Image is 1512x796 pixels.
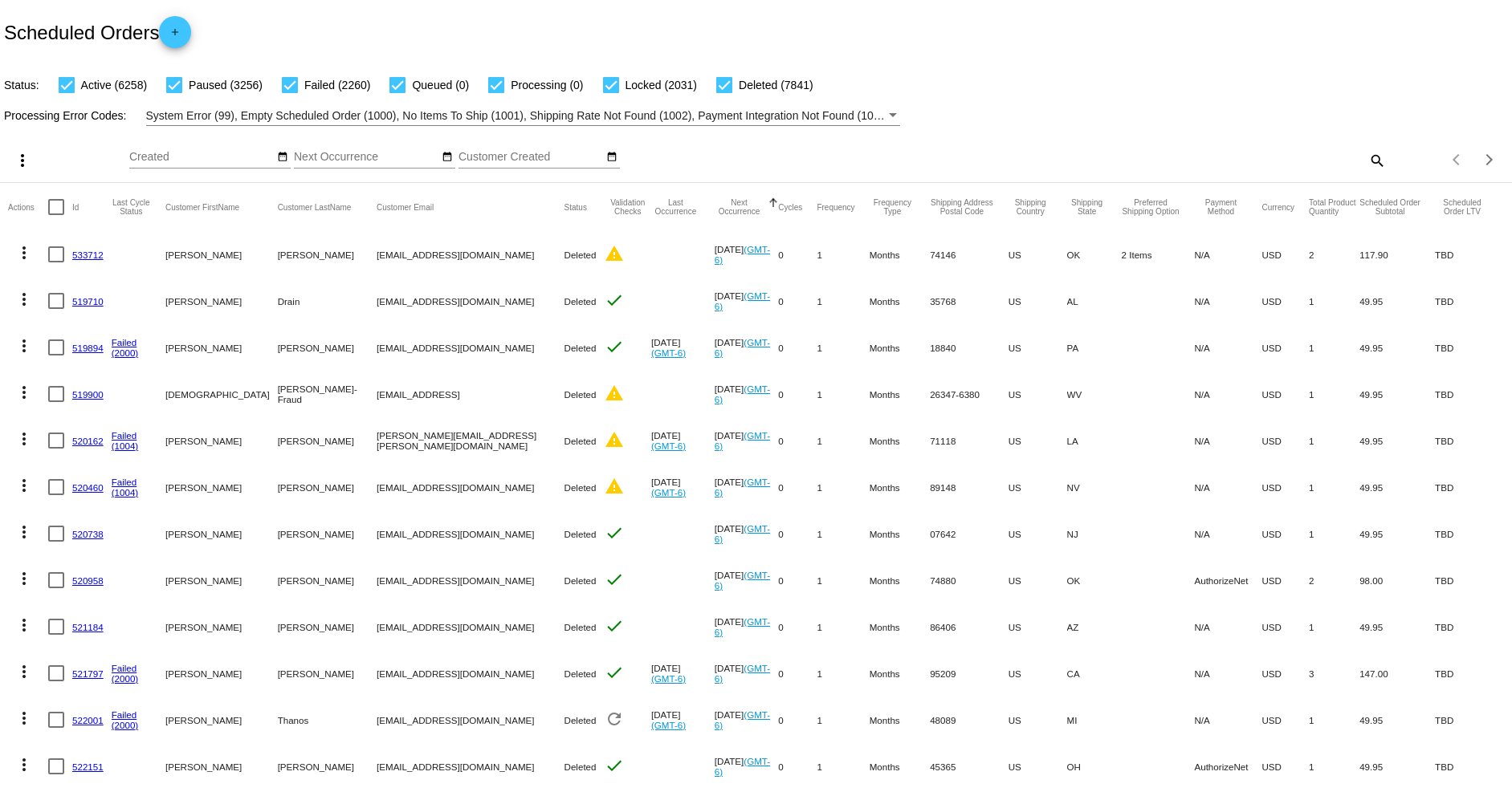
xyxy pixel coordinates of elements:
[1359,231,1435,278] mat-cell: 117.90
[165,464,278,510] mat-cell: [PERSON_NAME]
[870,650,931,696] mat-cell: Months
[14,383,34,402] mat-icon: more_vert
[715,616,770,637] a: (GMT-6)
[817,603,869,650] mat-cell: 1
[1194,650,1261,696] mat-cell: N/A
[1435,324,1504,371] mat-cell: TBD
[278,696,377,743] mat-cell: Thanos
[1309,603,1359,650] mat-cell: 1
[1067,324,1122,371] mat-cell: PA
[1309,650,1359,696] mat-cell: 3
[715,231,779,278] mat-cell: [DATE]
[778,650,817,696] mat-cell: 0
[817,650,869,696] mat-cell: 1
[930,743,1009,790] mat-cell: 45365
[377,650,564,696] mat-cell: [EMAIL_ADDRESS][DOMAIN_NAME]
[377,278,564,324] mat-cell: [EMAIL_ADDRESS][DOMAIN_NAME]
[715,743,779,790] mat-cell: [DATE]
[165,510,278,557] mat-cell: [PERSON_NAME]
[278,417,377,464] mat-cell: [PERSON_NAME]
[605,430,624,449] mat-icon: warning
[377,743,564,790] mat-cell: [EMAIL_ADDRESS][DOMAIN_NAME]
[278,371,377,417] mat-cell: [PERSON_NAME]- Fraud
[165,26,185,46] mat-icon: add
[1435,464,1504,510] mat-cell: TBD
[1122,231,1195,278] mat-cell: 2 Items
[1309,231,1359,278] mat-cell: 2
[564,389,597,400] span: Deleted
[1309,183,1359,231] mat-header-cell: Total Product Quantity
[564,296,597,307] span: Deleted
[1009,743,1067,790] mat-cell: US
[715,371,779,417] mat-cell: [DATE]
[1194,231,1261,278] mat-cell: N/A
[72,389,104,400] a: 519900
[1262,371,1310,417] mat-cell: USD
[778,278,817,324] mat-cell: 0
[715,384,770,404] a: (GMT-6)
[511,75,583,95] span: Processing (0)
[930,603,1009,650] mat-cell: 86406
[1359,417,1435,464] mat-cell: 49.95
[72,202,79,212] button: Change sorting for Id
[715,709,770,730] a: (GMT-6)
[1009,510,1067,557] mat-cell: US
[1262,278,1310,324] mat-cell: USD
[1262,696,1310,743] mat-cell: USD
[778,557,817,603] mat-cell: 0
[1067,510,1122,557] mat-cell: NJ
[605,337,624,356] mat-icon: check
[930,231,1009,278] mat-cell: 74146
[1359,603,1435,650] mat-cell: 49.95
[412,75,469,95] span: Queued (0)
[930,324,1009,371] mat-cell: 18840
[930,278,1009,324] mat-cell: 35768
[564,482,597,493] span: Deleted
[1309,464,1359,510] mat-cell: 1
[778,603,817,650] mat-cell: 0
[165,696,278,743] mat-cell: [PERSON_NAME]
[778,202,802,212] button: Change sorting for Cycles
[715,603,779,650] mat-cell: [DATE]
[739,75,813,95] span: Deleted (7841)
[564,202,587,212] button: Change sorting for Status
[1309,510,1359,557] mat-cell: 1
[112,720,139,730] a: (2000)
[817,231,869,278] mat-cell: 1
[278,231,377,278] mat-cell: [PERSON_NAME]
[778,371,817,417] mat-cell: 0
[278,202,352,212] button: Change sorting for CustomerLastName
[72,250,104,260] a: 533712
[1009,557,1067,603] mat-cell: US
[715,557,779,603] mat-cell: [DATE]
[1359,557,1435,603] mat-cell: 98.00
[377,417,564,464] mat-cell: [PERSON_NAME][EMAIL_ADDRESS][PERSON_NAME][DOMAIN_NAME]
[278,557,377,603] mat-cell: [PERSON_NAME]
[1009,324,1067,371] mat-cell: US
[606,151,617,164] mat-icon: date_range
[1435,603,1504,650] mat-cell: TBD
[1194,324,1261,371] mat-cell: N/A
[715,324,779,371] mat-cell: [DATE]
[817,371,869,417] mat-cell: 1
[605,570,624,589] mat-icon: check
[715,464,779,510] mat-cell: [DATE]
[112,663,137,673] a: Failed
[1359,510,1435,557] mat-cell: 49.95
[112,337,137,347] a: Failed
[14,243,34,262] mat-icon: more_vert
[1435,510,1504,557] mat-cell: TBD
[1067,417,1122,464] mat-cell: LA
[1009,650,1067,696] mat-cell: US
[930,510,1009,557] mat-cell: 07642
[13,151,32,170] mat-icon: more_vert
[1194,510,1261,557] mat-cell: N/A
[1194,743,1261,790] mat-cell: AuthorizeNet
[1122,198,1180,216] button: Change sorting for PreferredShippingOption
[605,616,624,636] mat-icon: check
[1359,198,1420,216] button: Change sorting for Subtotal
[1359,464,1435,510] mat-cell: 49.95
[165,324,278,371] mat-cell: [PERSON_NAME]
[1067,371,1122,417] mat-cell: WV
[1009,231,1067,278] mat-cell: US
